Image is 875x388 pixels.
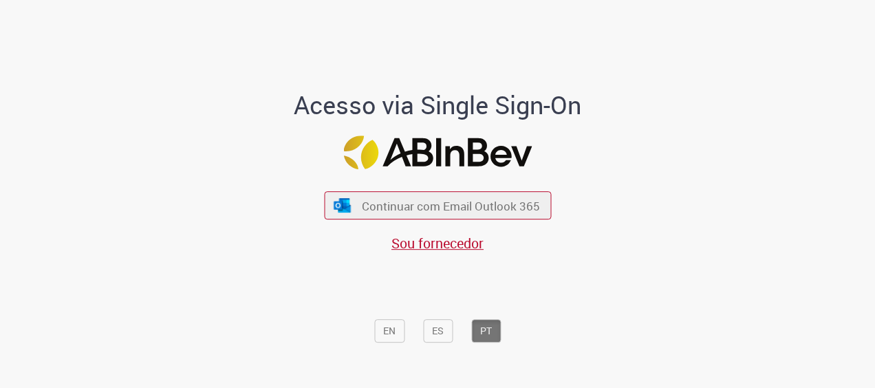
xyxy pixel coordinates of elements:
[333,198,352,213] img: ícone Azure/Microsoft 360
[247,92,629,120] h1: Acesso via Single Sign-On
[391,235,484,253] a: Sou fornecedor
[343,136,532,169] img: Logo ABInBev
[471,319,501,343] button: PT
[374,319,404,343] button: EN
[324,191,551,219] button: ícone Azure/Microsoft 360 Continuar com Email Outlook 365
[362,198,540,214] span: Continuar com Email Outlook 365
[423,319,453,343] button: ES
